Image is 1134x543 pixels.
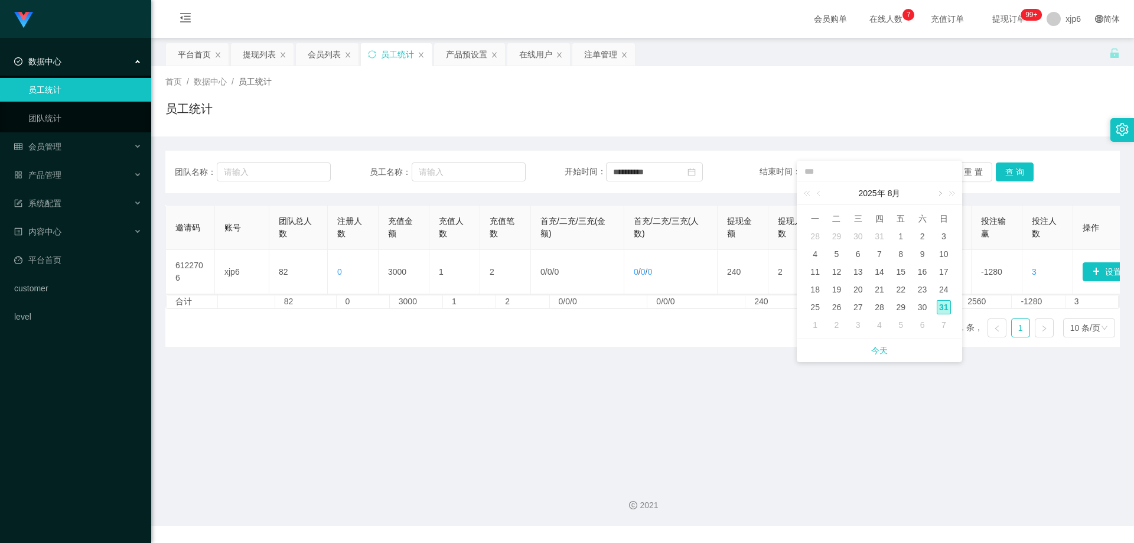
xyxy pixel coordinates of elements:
[988,318,1006,337] li: 上一页
[826,281,847,298] td: 2025年8月19日
[829,265,843,279] div: 12
[634,216,699,238] span: 首充/二充/三充(人数)
[370,166,412,178] span: 员工名称：
[829,247,843,261] div: 5
[851,229,865,243] div: 30
[647,267,652,277] span: 0
[804,281,826,298] td: 2025年8月18日
[981,216,1006,238] span: 投注输赢
[1032,267,1037,277] span: 3
[804,263,826,281] td: 2025年8月11日
[14,142,61,151] span: 会员管理
[972,250,1022,294] td: -1280
[937,282,951,297] div: 24
[933,227,954,245] td: 2025年8月3日
[915,247,930,261] div: 9
[808,318,822,332] div: 1
[902,9,914,21] sup: 7
[826,213,847,224] span: 二
[829,229,843,243] div: 29
[388,216,413,238] span: 充值金额
[848,316,869,334] td: 2025年9月3日
[778,216,803,238] span: 提现人数
[496,295,549,308] td: 2
[933,263,954,281] td: 2025年8月17日
[863,15,908,23] span: 在线人数
[239,77,272,86] span: 员工统计
[14,277,142,300] a: customer
[337,267,342,277] span: 0
[175,166,217,178] span: 团队名称：
[829,318,843,332] div: 2
[894,318,908,332] div: 5
[443,295,496,308] td: 1
[381,43,414,66] div: 员工统计
[848,298,869,316] td: 2025年8月27日
[937,247,951,261] div: 10
[718,250,768,294] td: 240
[869,263,890,281] td: 2025年8月14日
[1065,295,1119,308] td: 3
[872,300,887,314] div: 28
[390,295,443,308] td: 3000
[937,229,951,243] div: 3
[915,318,930,332] div: 6
[641,267,646,277] span: 0
[412,162,526,181] input: 请输入
[887,181,902,205] a: 8月
[687,168,696,176] i: 图标: calendar
[1021,9,1042,21] sup: 237
[804,245,826,263] td: 2025年8月4日
[519,43,552,66] div: 在线用户
[215,250,269,294] td: xjp6
[1032,216,1057,238] span: 投注人数
[804,227,826,245] td: 2025年7月28日
[344,51,351,58] i: 图标: close
[937,318,951,332] div: 7
[996,162,1034,181] button: 查 询
[368,50,376,58] i: 图标: sync
[890,210,911,227] th: 周五
[1070,319,1100,337] div: 10 条/页
[814,181,825,205] a: 上个月 (翻页上键)
[959,295,1012,308] td: 2560
[872,247,887,261] div: 7
[1035,318,1054,337] li: 下一页
[1116,123,1129,136] i: 图标: setting
[804,298,826,316] td: 2025年8月25日
[337,216,362,238] span: 注册人数
[418,51,425,58] i: 图标: close
[890,213,911,224] span: 五
[14,305,142,329] a: level
[911,281,933,298] td: 2025年8月23日
[826,245,847,263] td: 2025年8月5日
[915,282,930,297] div: 23
[1095,15,1103,23] i: 图标: global
[28,78,142,102] a: 员工统计
[540,216,605,238] span: 首充/二充/三充(金额)
[28,106,142,130] a: 团队统计
[890,245,911,263] td: 2025年8月8日
[942,181,957,205] a: 下一年 (Control键加右方向键)
[269,250,328,294] td: 82
[629,501,637,509] i: 图标: copyright
[1012,319,1029,337] a: 1
[548,267,552,277] span: 0
[911,298,933,316] td: 2025年8月30日
[933,210,954,227] th: 周日
[937,265,951,279] div: 17
[911,210,933,227] th: 周六
[851,265,865,279] div: 13
[14,171,22,179] i: 图标: appstore-o
[491,51,498,58] i: 图标: close
[166,250,215,294] td: 6122706
[869,213,890,224] span: 四
[829,300,843,314] div: 26
[933,213,954,224] span: 日
[14,12,33,28] img: logo.9652507e.png
[14,199,22,207] i: 图标: form
[894,247,908,261] div: 8
[1012,295,1065,308] td: -1280
[808,265,822,279] div: 11
[279,216,312,238] span: 团队总人数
